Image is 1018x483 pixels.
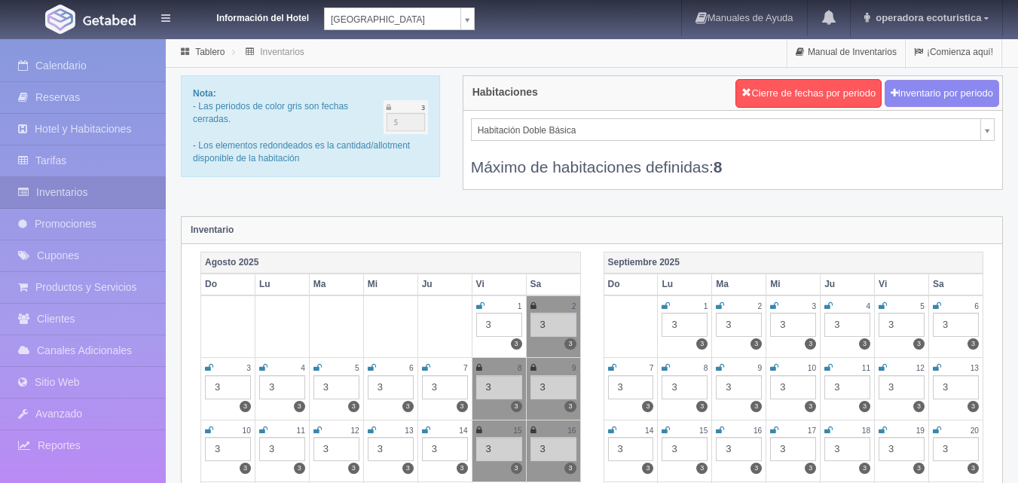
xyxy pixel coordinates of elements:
[564,338,576,350] label: 3
[913,401,925,412] label: 3
[313,375,359,399] div: 3
[920,302,925,310] small: 5
[805,463,816,474] label: 3
[712,274,766,295] th: Ma
[530,437,576,461] div: 3
[642,401,653,412] label: 3
[572,302,576,310] small: 2
[195,47,225,57] a: Tablero
[83,14,136,26] img: Getabed
[294,401,305,412] label: 3
[301,364,305,372] small: 4
[422,437,468,461] div: 3
[824,437,870,461] div: 3
[770,375,816,399] div: 3
[572,364,576,372] small: 9
[805,401,816,412] label: 3
[417,274,472,295] th: Ju
[518,302,522,310] small: 1
[348,463,359,474] label: 3
[974,302,979,310] small: 6
[188,8,309,25] dt: Información del Hotel
[604,274,658,295] th: Do
[916,426,925,435] small: 19
[348,401,359,412] label: 3
[642,463,653,474] label: 3
[457,463,468,474] label: 3
[405,426,413,435] small: 13
[933,437,979,461] div: 3
[808,364,816,372] small: 10
[567,426,576,435] small: 16
[459,426,467,435] small: 14
[297,426,305,435] small: 11
[402,463,414,474] label: 3
[770,313,816,337] div: 3
[916,364,925,372] small: 12
[368,375,414,399] div: 3
[476,437,522,461] div: 3
[457,401,468,412] label: 3
[859,338,870,350] label: 3
[309,274,363,295] th: Ma
[472,87,538,98] h4: Habitaciones
[409,364,414,372] small: 6
[971,364,979,372] small: 13
[866,302,870,310] small: 4
[513,426,521,435] small: 15
[471,118,995,141] a: Habitación Doble Básica
[246,364,251,372] small: 3
[313,437,359,461] div: 3
[476,313,522,337] div: 3
[205,437,251,461] div: 3
[696,463,708,474] label: 3
[384,100,428,134] img: cutoff.png
[758,364,763,372] small: 9
[971,426,979,435] small: 20
[662,437,708,461] div: 3
[511,401,522,412] label: 3
[859,401,870,412] label: 3
[478,119,974,142] span: Habitación Doble Básica
[564,401,576,412] label: 3
[191,225,234,235] strong: Inventario
[564,463,576,474] label: 3
[808,426,816,435] small: 17
[645,426,653,435] small: 14
[805,338,816,350] label: 3
[968,338,979,350] label: 3
[735,79,882,108] button: Cierre de fechas por periodo
[913,338,925,350] label: 3
[45,5,75,34] img: Getabed
[699,426,708,435] small: 15
[714,158,723,176] b: 8
[201,252,581,274] th: Agosto 2025
[260,47,304,57] a: Inventarios
[201,274,255,295] th: Do
[518,364,522,372] small: 8
[662,375,708,399] div: 3
[968,463,979,474] label: 3
[243,426,251,435] small: 10
[240,401,251,412] label: 3
[787,38,905,67] a: Manual de Inventarios
[363,274,417,295] th: Mi
[331,8,454,31] span: [GEOGRAPHIC_DATA]
[259,437,305,461] div: 3
[658,274,712,295] th: Lu
[716,313,762,337] div: 3
[181,75,440,177] div: - Las periodos de color gris son fechas cerradas. - Los elementos redondeados es la cantidad/allo...
[859,463,870,474] label: 3
[696,338,708,350] label: 3
[933,313,979,337] div: 3
[240,463,251,474] label: 3
[255,274,309,295] th: Lu
[862,426,870,435] small: 18
[511,463,522,474] label: 3
[751,463,762,474] label: 3
[530,313,576,337] div: 3
[205,375,251,399] div: 3
[526,274,580,295] th: Sa
[350,426,359,435] small: 12
[968,401,979,412] label: 3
